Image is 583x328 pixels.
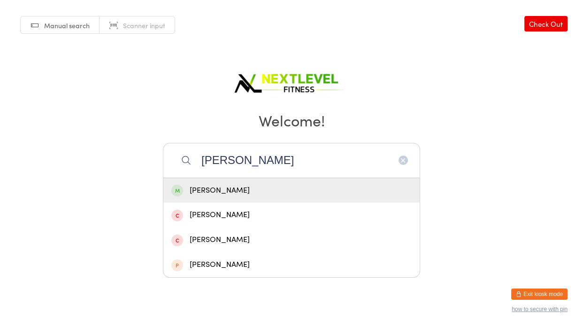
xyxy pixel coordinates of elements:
button: how to secure with pin [512,306,568,312]
div: [PERSON_NAME] [171,258,412,271]
div: [PERSON_NAME] [171,209,412,221]
input: Search [163,143,420,178]
img: Next Level Fitness [233,66,350,96]
h2: Welcome! [9,109,574,131]
span: Scanner input [123,21,165,30]
div: [PERSON_NAME] [171,234,412,246]
span: Manual search [44,21,90,30]
div: [PERSON_NAME] [171,184,412,197]
a: Check Out [524,16,568,31]
button: Exit kiosk mode [511,289,568,300]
